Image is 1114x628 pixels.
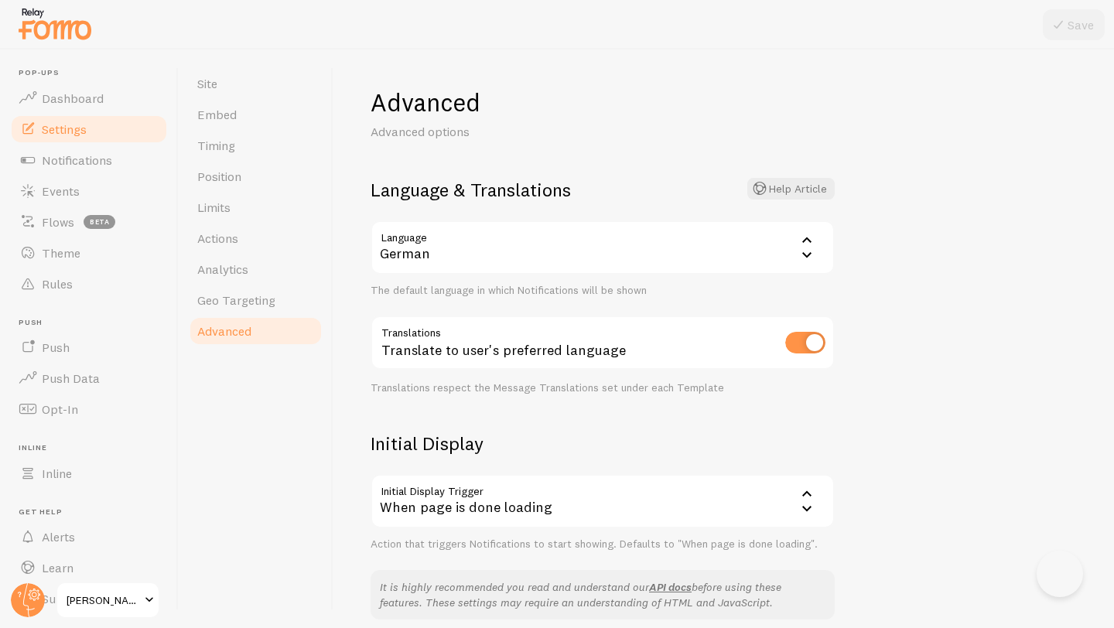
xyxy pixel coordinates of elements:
span: Learn [42,560,73,575]
a: Geo Targeting [188,285,323,316]
a: Rules [9,268,169,299]
div: Action that triggers Notifications to start showing. Defaults to "When page is done loading". [371,538,835,551]
p: It is highly recommended you read and understand our before using these features. These settings ... [380,579,825,610]
span: Limits [197,200,231,215]
span: Push [42,340,70,355]
span: Dashboard [42,90,104,106]
a: Events [9,176,169,206]
span: Analytics [197,261,248,277]
span: Geo Targeting [197,292,275,308]
a: Alerts [9,521,169,552]
a: Theme [9,237,169,268]
span: [PERSON_NAME] [67,591,140,609]
div: The default language in which Notifications will be shown [371,284,835,298]
h1: Advanced [371,87,835,118]
div: When page is done loading [371,474,835,528]
a: Timing [188,130,323,161]
span: Flows [42,214,74,230]
p: Advanced options [371,123,742,141]
span: Settings [42,121,87,137]
img: fomo-relay-logo-orange.svg [16,4,94,43]
span: Events [42,183,80,199]
a: Push Data [9,363,169,394]
span: Pop-ups [19,68,169,78]
span: Push [19,318,169,328]
a: Site [188,68,323,99]
a: Actions [188,223,323,254]
span: Opt-In [42,401,78,417]
span: Site [197,76,217,91]
span: Push Data [42,370,100,386]
a: Flows beta [9,206,169,237]
a: API docs [649,580,692,594]
a: Limits [188,192,323,223]
a: [PERSON_NAME] [56,582,160,619]
a: Notifications [9,145,169,176]
a: Push [9,332,169,363]
span: Theme [42,245,80,261]
div: Translate to user's preferred language [371,316,835,372]
a: Inline [9,458,169,489]
span: Rules [42,276,73,292]
span: Timing [197,138,235,153]
span: Embed [197,107,237,122]
span: Notifications [42,152,112,168]
a: Opt-In [9,394,169,425]
div: Translations respect the Message Translations set under each Template [371,381,835,395]
span: Actions [197,230,238,246]
h2: Initial Display [371,432,835,456]
div: German [371,220,835,275]
span: Inline [42,466,72,481]
span: Get Help [19,507,169,517]
a: Learn [9,552,169,583]
a: Settings [9,114,169,145]
button: Help Article [747,178,835,200]
a: Advanced [188,316,323,346]
a: Analytics [188,254,323,285]
span: Alerts [42,529,75,544]
a: Position [188,161,323,192]
a: Dashboard [9,83,169,114]
span: Inline [19,443,169,453]
a: Embed [188,99,323,130]
span: Position [197,169,241,184]
iframe: Help Scout Beacon - Open [1037,551,1083,597]
span: beta [84,215,115,229]
h2: Language & Translations [371,178,835,202]
span: Advanced [197,323,251,339]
